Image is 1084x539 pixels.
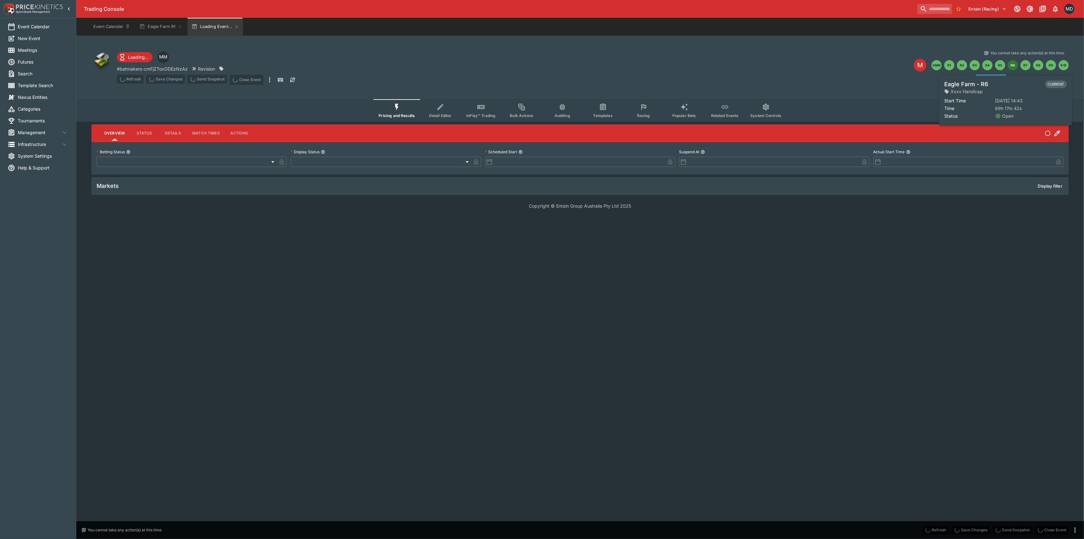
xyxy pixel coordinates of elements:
[198,66,215,72] p: Revision
[128,54,149,60] p: Loading...
[266,75,273,85] button: more
[1034,181,1066,191] button: Display filter
[1020,60,1031,70] button: R7
[188,18,243,36] button: Loading Event...
[1059,60,1069,70] button: R10
[18,47,68,53] span: Meetings
[970,60,980,70] button: R3
[16,10,50,13] img: Sportsbook Management
[135,18,186,36] button: Eagle Farm R1
[510,113,533,118] span: Bulk Actions
[18,117,68,124] span: Tournaments
[965,4,1010,14] button: Select Tenant
[672,113,696,118] span: Popular Bets
[379,113,415,118] span: Pricing and Results
[18,153,68,159] span: System Settings
[18,129,61,136] span: Management
[225,126,253,141] button: Actions
[944,60,954,70] button: R1
[91,50,112,71] img: other.png
[593,113,613,118] span: Templates
[374,99,786,122] div: Event type filters
[18,94,68,100] span: Nexus Entities
[485,149,517,155] p: Scheduled Start
[750,113,781,118] span: System Controls
[1046,60,1056,70] button: R9
[18,59,68,65] span: Futures
[76,203,1084,209] p: Copyright © Entain Group Australia Pty Ltd 2025
[986,76,1003,83] p: Overtype
[90,18,134,36] button: Event Calendar
[187,126,225,141] button: Match Times
[1050,3,1061,15] button: Notifications
[18,106,68,112] span: Categories
[1012,3,1023,15] button: Connected to PK
[1046,76,1066,83] p: Auto-Save
[158,126,187,141] button: Details
[917,4,952,14] input: search
[711,113,739,118] span: Related Events
[1064,4,1074,14] div: Matthew Duncan
[466,113,495,118] span: InPlay™ Trading
[953,4,964,14] button: No Bookmarks
[130,126,158,141] button: Status
[1016,76,1033,83] p: Override
[1037,3,1048,15] button: Documentation
[932,60,942,70] button: SMM
[88,527,162,533] p: You cannot take any action(s) at this time.
[117,66,188,72] p: Copy To Clipboard
[1033,60,1043,70] button: R8
[555,113,570,118] span: Auditing
[995,60,1005,70] button: R5
[957,60,967,70] button: R2
[18,35,68,42] span: New Event
[18,164,68,171] span: Help & Support
[97,182,119,190] h5: Markets
[637,113,650,118] span: Racing
[97,149,125,155] p: Betting Status
[1062,2,1076,16] button: Matthew Duncan
[18,82,68,89] span: Template Search
[18,23,68,30] span: Event Calendar
[976,75,1069,85] div: Start From
[18,70,68,77] span: Search
[1008,60,1018,70] button: R6
[99,126,130,141] button: Overview
[84,6,915,12] div: Trading Console
[932,60,1069,70] nav: pagination navigation
[1071,526,1079,534] button: more
[873,149,905,155] p: Actual Start Time
[914,59,926,72] div: Edit Meeting
[990,50,1065,56] p: You cannot take any action(s) at this time.
[291,149,320,155] p: Display Status
[2,3,15,15] img: PriceKinetics Logo
[158,52,169,63] div: Michela Marris
[982,60,993,70] button: R4
[16,4,63,9] img: PriceKinetics
[1024,3,1036,15] button: Toggle light/dark mode
[679,149,699,155] p: Suspend At
[429,113,452,118] span: Detail Editor
[18,141,61,148] span: Infrastructure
